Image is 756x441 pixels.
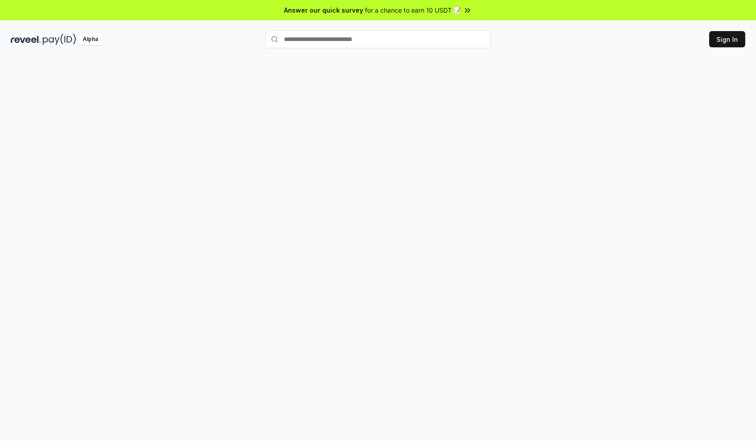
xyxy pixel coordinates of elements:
[365,5,461,15] span: for a chance to earn 10 USDT 📝
[709,31,745,47] button: Sign In
[78,34,103,45] div: Alpha
[284,5,363,15] span: Answer our quick survey
[11,34,41,45] img: reveel_dark
[43,34,76,45] img: pay_id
